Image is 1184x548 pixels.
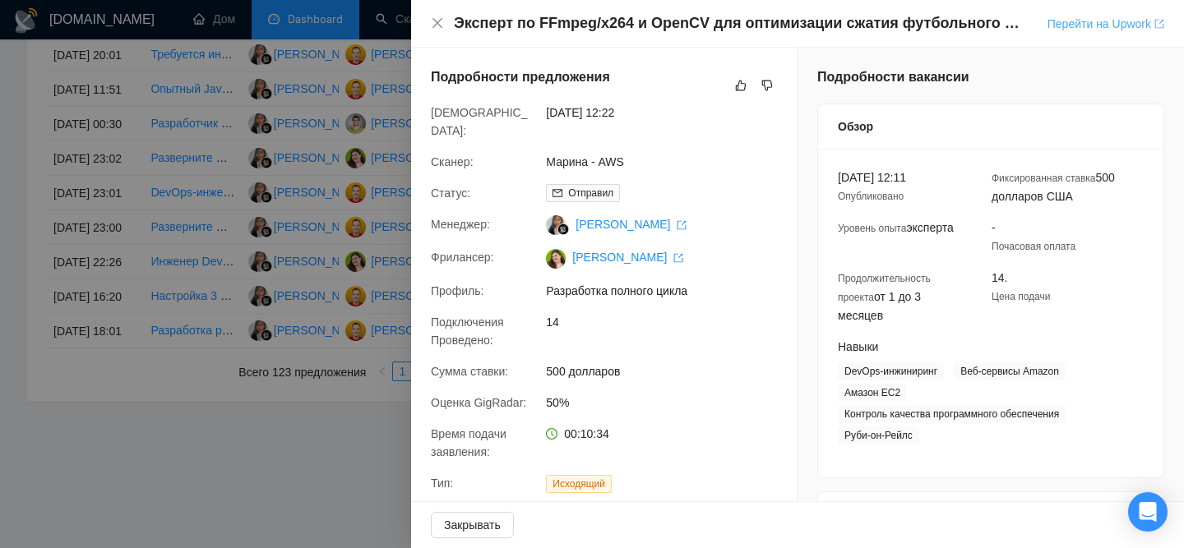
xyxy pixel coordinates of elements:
[546,284,687,297] font: Разработка полного цикла
[572,251,667,264] font: [PERSON_NAME]
[431,365,508,378] font: Сумма ставки:
[568,187,613,199] font: Отправил
[757,76,777,95] button: не нравится
[553,478,605,490] font: Исходящий
[1048,17,1151,30] font: Перейти на Upwork
[838,290,921,322] font: от 1 до 3 месяцев
[844,408,1059,420] font: Контроль качества программного обеспечения
[444,518,501,532] font: Закрывать
[431,70,610,84] font: Подробности предложения
[546,155,624,168] a: Марина - AWS
[546,365,620,378] font: 500 долларов
[546,428,557,440] span: часовой круг
[906,221,953,234] font: эксперта
[546,396,569,409] font: 50%
[454,15,1049,31] font: Эксперт по FFmpeg/x264 и OpenCV для оптимизации сжатия футбольного видео
[992,241,1075,252] font: Почасовая оплата
[572,251,683,264] a: [PERSON_NAME] экспорт
[431,477,453,490] font: Тип:
[431,16,444,30] button: Закрывать
[838,223,906,234] font: Уровень опыта
[431,251,493,264] font: Фрилансер:
[761,79,773,92] span: не нравится
[992,271,1007,284] font: 14.
[431,427,506,458] font: Время подачи заявления:
[546,106,614,119] font: [DATE] 12:22
[673,253,683,263] span: экспорт
[992,221,996,234] font: -
[838,273,931,303] font: Продолжительность проекта
[844,387,900,398] font: Амазон EC2
[576,218,687,231] a: [PERSON_NAME] экспорт
[431,218,490,231] font: Менеджер:
[677,220,687,230] span: экспорт
[817,70,969,84] font: Подробности вакансии
[992,171,1115,203] font: 500 долларов США
[992,291,1050,302] font: Цена подачи
[431,284,483,297] font: Профиль:
[731,76,751,95] button: нравиться
[431,187,470,200] font: Статус:
[546,315,559,329] font: 14
[553,188,562,198] span: почта
[431,315,504,347] font: Подключения Проведено:
[431,396,526,409] font: Оценка GigRadar:
[431,106,527,137] font: [DEMOGRAPHIC_DATA]:
[838,171,906,184] font: [DATE] 12:11
[564,427,609,440] font: 00:10:34
[960,366,1059,377] font: Веб-сервисы Amazon
[992,173,1096,184] font: Фиксированная ставка
[838,120,873,133] font: Обзор
[576,218,670,231] font: [PERSON_NAME]
[546,249,566,269] img: c1W1KLMQCN47X1e3Ob0BQqxy9b7U3U-gJnMaw8fgwAX1Cts6-JZXFCgQ7vrVuLmLJf
[735,79,747,92] span: нравиться
[557,223,569,235] img: gigradar-bm.png
[844,430,913,441] font: Руби-он-Рейлс
[431,16,444,30] span: закрывать
[431,512,514,538] button: Закрывать
[1048,17,1164,30] a: Перейти на Upworkэкспорт
[844,366,937,377] font: DevOps-инжиниринг
[431,155,474,168] font: Сканер:
[1154,19,1164,29] span: экспорт
[838,340,878,353] font: Навыки
[838,191,904,202] font: Опубликовано
[1128,492,1168,532] div: Открытый Интерком Мессенджер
